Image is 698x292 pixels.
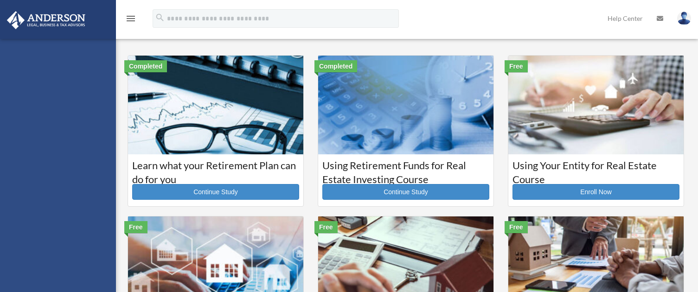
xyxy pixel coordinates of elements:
div: Completed [124,60,167,72]
i: search [155,13,165,23]
div: Free [505,60,528,72]
div: Free [314,221,338,233]
a: Enroll Now [512,184,679,200]
a: menu [125,16,136,24]
div: Free [505,221,528,233]
img: User Pic [677,12,691,25]
h3: Using Retirement Funds for Real Estate Investing Course [322,159,489,182]
h3: Using Your Entity for Real Estate Course [512,159,679,182]
h3: Learn what your Retirement Plan can do for you [132,159,299,182]
div: Free [124,221,147,233]
a: Continue Study [132,184,299,200]
a: Continue Study [322,184,489,200]
div: Completed [314,60,357,72]
i: menu [125,13,136,24]
img: Anderson Advisors Platinum Portal [4,11,88,29]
